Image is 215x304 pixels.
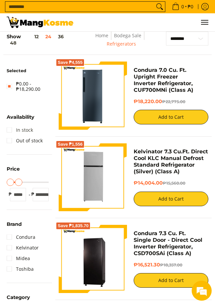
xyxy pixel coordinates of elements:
[7,191,13,198] span: ₱
[114,32,141,39] a: Bodega Sale
[3,182,127,205] textarea: Type your message and hit 'Enter'
[134,262,208,268] h6: ₱16,521.30
[95,32,108,39] a: Home
[187,4,194,9] span: ₱0
[107,41,136,47] a: Refrigerators
[7,222,22,232] summary: Open
[7,34,77,46] h5: Show
[59,226,127,292] img: Condura 7.3 Cu. Ft. Single Door - Direct Cool Inverter Refrigerator, CSD700SAi (Class A)
[7,115,34,125] summary: Open
[134,230,202,256] a: Condura 7.3 Cu. Ft. Single Door - Direct Cool Inverter Refrigerator, CSD700SAi (Class A)
[160,262,182,267] del: ₱18,357.00
[59,143,127,211] img: Kelvinator 7.3 Cu.Ft. Direct Cool KLC Manual Defrost Standard Refrigerator (Silver) (Class A)
[109,3,125,19] div: Minimize live chat window
[55,34,67,39] button: 36
[7,232,35,242] a: Condura
[80,13,208,31] nav: Main Menu
[200,13,208,31] button: Menu
[134,110,208,124] button: Add to Cart
[7,222,22,227] span: Brand
[7,78,52,94] a: ₱0.00 - ₱18,290.00
[77,32,166,55] nav: Breadcrumbs
[7,125,33,135] a: In stock
[162,99,185,104] del: ₱22,775.00
[134,192,208,206] button: Add to Cart
[180,4,185,9] span: 0
[59,62,127,129] img: Condura 7.0 Cu. Ft. Upright Freezer Inverter Refrigerator, CUF700MNi (Class A)
[134,148,208,175] a: Kelvinator 7.3 Cu.Ft. Direct Cool KLC Manual Defrost Standard Refrigerator (Silver) (Class A)
[21,34,42,39] button: 12
[7,40,20,46] button: 48
[7,17,73,28] img: Bodega Sale Refrigerator l Mang Kosme: Home Appliances Warehouse Sale
[7,167,20,172] span: Price
[39,84,92,151] span: We're online!
[7,68,52,74] h6: Selected
[134,273,208,288] button: Add to Cart
[7,264,34,274] a: Toshiba
[7,295,30,300] span: Category
[134,67,193,93] a: Condura 7.0 Cu. Ft. Upright Freezer Inverter Refrigerator, CUF700MNi (Class A)
[7,115,34,120] span: Availability
[29,191,36,198] span: ₱
[7,167,20,177] summary: Open
[7,135,43,146] a: Out of stock
[7,253,30,264] a: Midea
[35,37,112,46] div: Chat with us now
[42,34,55,39] button: 24
[58,224,89,228] span: Save ₱1,835.70
[58,142,83,146] span: Save ₱1,556
[134,98,208,105] h6: ₱18,220.00
[7,242,39,253] a: Kelvinator
[134,180,208,186] h6: ₱14,004.00
[58,61,83,65] span: Save ₱4,555
[170,3,195,10] span: •
[154,2,165,12] button: Search
[80,13,208,31] ul: Customer Navigation
[163,181,185,186] del: ₱15,560.00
